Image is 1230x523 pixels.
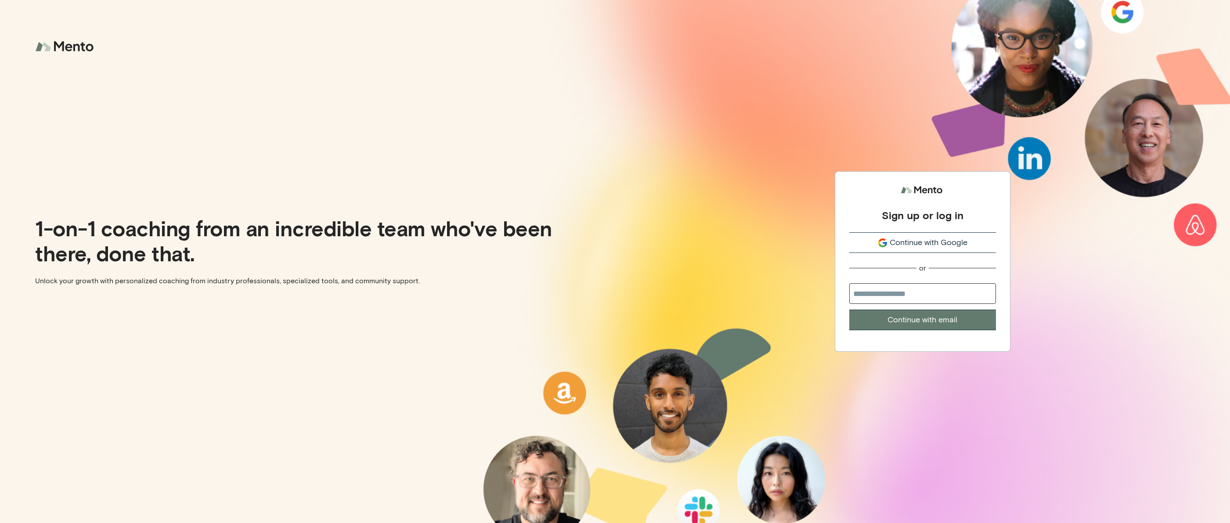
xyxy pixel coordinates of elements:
[919,263,926,273] div: or
[882,209,963,222] div: Sign up or log in
[901,182,945,198] img: logo.svg
[849,310,996,330] button: Continue with email
[35,276,608,286] p: Unlock your growth with personalized coaching from industry professionals, specialized tools, and...
[849,232,996,253] button: Continue with Google
[890,237,967,249] span: Continue with Google
[35,216,608,265] p: 1-on-1 coaching from an incredible team who've been there, done that.
[35,35,97,58] img: logo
